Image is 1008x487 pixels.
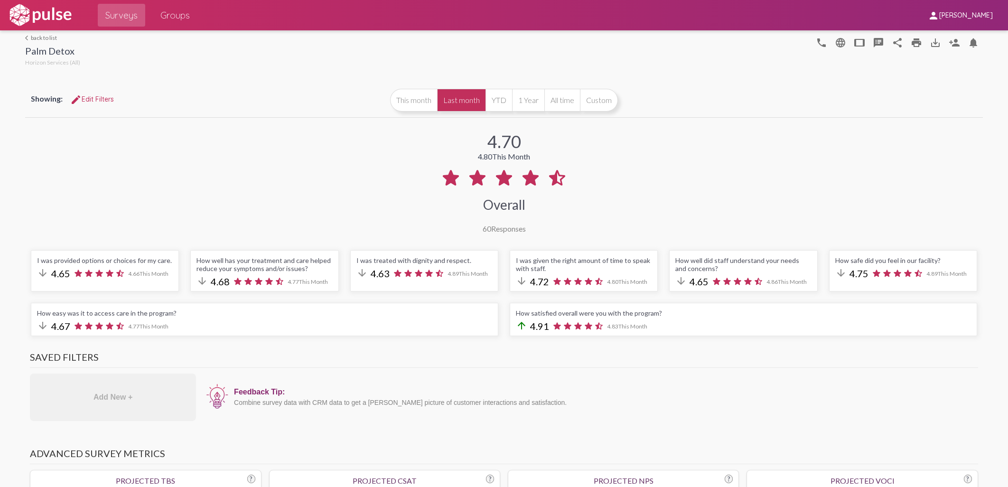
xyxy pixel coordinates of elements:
[926,33,945,52] button: Download
[618,323,647,330] span: This Month
[25,59,80,66] span: Horizon Services (All)
[105,7,138,24] span: Surveys
[514,476,733,485] div: Projected NPS
[675,275,687,287] mat-icon: arrow_downward
[485,89,512,112] button: YTD
[140,270,168,277] span: This Month
[437,89,485,112] button: Last month
[964,33,983,52] button: Bell
[530,276,549,287] span: 4.72
[153,4,197,27] a: Groups
[492,152,530,161] span: This Month
[390,89,437,112] button: This month
[725,475,733,483] div: ?
[835,37,846,48] mat-icon: language
[920,6,1000,24] button: [PERSON_NAME]
[778,278,807,285] span: This Month
[939,11,993,20] span: [PERSON_NAME]
[849,268,868,279] span: 4.75
[128,270,168,277] span: 4.66
[835,256,971,264] div: How safe did you feel in our facility?
[869,33,888,52] button: speaker_notes
[478,152,530,161] div: 4.80
[607,278,647,285] span: 4.80
[211,276,230,287] span: 4.68
[938,270,967,277] span: This Month
[968,37,979,48] mat-icon: Bell
[30,351,978,368] h3: Saved Filters
[544,89,580,112] button: All time
[675,256,811,272] div: How well did staff understand your needs and concerns?
[483,224,491,233] span: 60
[51,268,70,279] span: 4.65
[831,33,850,52] button: language
[140,323,168,330] span: This Month
[70,95,114,103] span: Edit Filters
[196,256,332,272] div: How well has your treatment and care helped reduce your symptoms and/or issues?
[247,475,255,483] div: ?
[25,35,31,41] mat-icon: arrow_back_ios
[516,320,527,331] mat-icon: arrow_upward
[964,475,972,483] div: ?
[618,278,647,285] span: This Month
[459,270,488,277] span: This Month
[873,37,884,48] mat-icon: speaker_notes
[580,89,618,112] button: Custom
[98,4,145,27] a: Surveys
[36,476,255,485] div: Projected TBS
[299,278,328,285] span: This Month
[945,33,964,52] button: Person
[25,34,80,41] a: back to list
[888,33,907,52] button: Share
[907,33,926,52] a: print
[371,268,390,279] span: 4.63
[196,275,208,287] mat-icon: arrow_downward
[816,37,827,48] mat-icon: language
[234,388,973,396] div: Feedback Tip:
[63,91,121,108] button: Edit FiltersEdit Filters
[690,276,709,287] span: 4.65
[928,10,939,21] mat-icon: person
[37,256,173,264] div: I was provided options or choices for my care.
[530,320,549,332] span: 4.91
[516,309,971,317] div: How satisfied overall were you with the program?
[812,33,831,52] button: language
[516,275,527,287] mat-icon: arrow_downward
[51,320,70,332] span: 4.67
[30,448,978,464] h3: Advanced Survey Metrics
[854,37,865,48] mat-icon: tablet
[31,94,63,103] span: Showing:
[949,37,960,48] mat-icon: Person
[356,256,492,264] div: I was treated with dignity and respect.
[766,278,807,285] span: 4.86
[930,37,941,48] mat-icon: Download
[205,383,229,410] img: icon12.png
[926,270,967,277] span: 4.89
[275,476,494,485] div: Projected CSAT
[911,37,922,48] mat-icon: print
[487,131,521,152] div: 4.70
[512,89,544,112] button: 1 Year
[30,374,196,421] div: Add New +
[753,476,971,485] div: Projected VoCI
[448,270,488,277] span: 4.89
[128,323,168,330] span: 4.77
[483,224,526,233] div: Responses
[516,256,652,272] div: I was given the right amount of time to speak with staff.
[892,37,903,48] mat-icon: Share
[356,267,368,279] mat-icon: arrow_downward
[25,45,80,59] div: Palm Detox
[160,7,190,24] span: Groups
[37,267,48,279] mat-icon: arrow_downward
[483,197,525,213] div: Overall
[37,309,492,317] div: How easy was it to access care in the program?
[288,278,328,285] span: 4.77
[37,320,48,331] mat-icon: arrow_downward
[8,3,73,27] img: white-logo.svg
[234,399,973,406] div: Combine survey data with CRM data to get a [PERSON_NAME] picture of customer interactions and sat...
[486,475,494,483] div: ?
[70,94,82,105] mat-icon: Edit Filters
[850,33,869,52] button: tablet
[835,267,847,279] mat-icon: arrow_downward
[607,323,647,330] span: 4.83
